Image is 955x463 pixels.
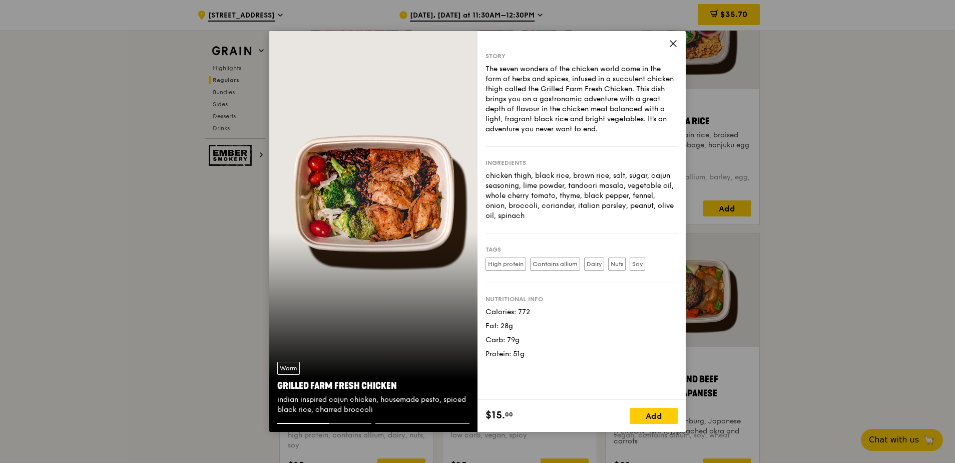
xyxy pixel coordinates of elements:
div: The seven wonders of the chicken world come in the form of herbs and spices, infused in a succule... [486,64,678,134]
div: Carb: 79g [486,335,678,345]
div: Fat: 28g [486,321,678,331]
label: Soy [630,258,645,271]
label: High protein [486,258,526,271]
div: Nutritional info [486,295,678,303]
label: Nuts [608,258,626,271]
div: indian inspired cajun chicken, housemade pesto, spiced black rice, charred broccoli [277,395,469,415]
div: Tags [486,246,678,254]
div: Protein: 51g [486,349,678,359]
div: Calories: 772 [486,307,678,317]
div: Add [630,408,678,424]
label: Contains allium [530,258,580,271]
div: Ingredients [486,159,678,167]
span: $15. [486,408,505,423]
span: 00 [505,410,513,418]
div: Warm [277,362,300,375]
div: chicken thigh, black rice, brown rice, salt, sugar, cajun seasoning, lime powder, tandoori masala... [486,171,678,221]
label: Dairy [584,258,604,271]
div: Grilled Farm Fresh Chicken [277,379,469,393]
div: Story [486,52,678,60]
